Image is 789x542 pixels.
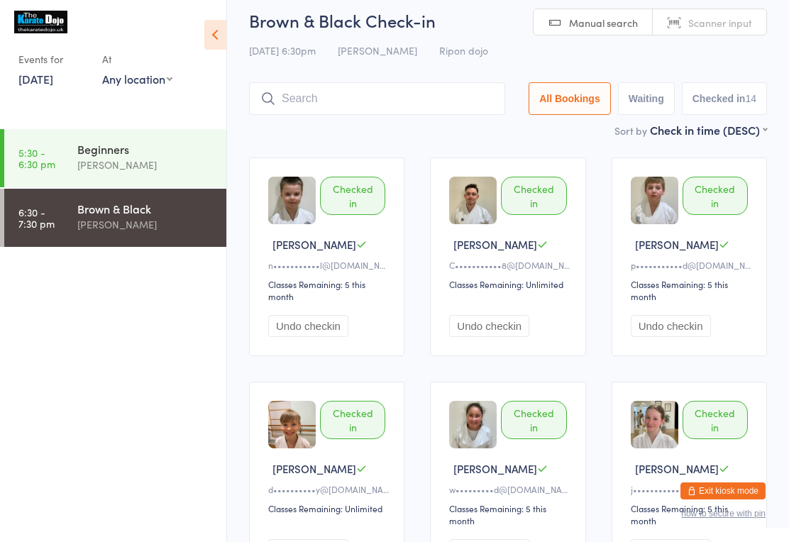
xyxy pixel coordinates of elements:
time: 5:30 - 6:30 pm [18,147,55,170]
div: Classes Remaining: Unlimited [449,278,570,290]
div: Check in time (DESC) [650,122,767,138]
span: Scanner input [688,16,752,30]
div: Events for [18,48,88,71]
img: image1681402541.png [631,401,678,448]
div: Checked in [683,177,748,215]
span: Ripon dojo [439,43,488,57]
span: [PERSON_NAME] [272,461,356,476]
time: 6:30 - 7:30 pm [18,206,55,229]
span: [PERSON_NAME] [453,461,537,476]
div: p•••••••••••d@[DOMAIN_NAME] [631,259,752,271]
button: Undo checkin [268,315,348,337]
div: 14 [745,93,756,104]
span: [PERSON_NAME] [453,237,537,252]
button: All Bookings [529,82,611,115]
div: Checked in [501,177,566,215]
button: Exit kiosk mode [680,482,766,499]
div: Any location [102,71,172,87]
img: The karate dojo [14,11,67,33]
div: [PERSON_NAME] [77,216,214,233]
img: image1641573741.png [268,177,316,224]
a: 5:30 -6:30 pmBeginners[PERSON_NAME] [4,129,226,187]
img: image1740487124.png [268,401,316,448]
div: d••••••••••y@[DOMAIN_NAME] [268,483,390,495]
img: image1641505539.png [631,177,678,224]
img: image1641573991.png [449,401,497,448]
button: Undo checkin [449,315,529,337]
span: Manual search [569,16,638,30]
button: how to secure with pin [681,509,766,519]
div: Classes Remaining: 5 this month [449,502,570,526]
img: image1641505216.png [449,177,497,224]
span: [PERSON_NAME] [635,237,719,252]
div: j••••••••••••1@[DOMAIN_NAME] [631,483,752,495]
input: Search [249,82,505,115]
span: [PERSON_NAME] [338,43,417,57]
label: Sort by [614,123,647,138]
div: Classes Remaining: 5 this month [631,502,752,526]
div: Beginners [77,141,214,157]
button: Waiting [618,82,675,115]
span: [PERSON_NAME] [272,237,356,252]
button: Undo checkin [631,315,711,337]
h2: Brown & Black Check-in [249,9,767,32]
div: Checked in [320,401,385,439]
div: [PERSON_NAME] [77,157,214,173]
button: Checked in14 [682,82,767,115]
div: Classes Remaining: Unlimited [268,502,390,514]
div: w•••••••••d@[DOMAIN_NAME] [449,483,570,495]
div: C•••••••••••8@[DOMAIN_NAME] [449,259,570,271]
a: [DATE] [18,71,53,87]
div: At [102,48,172,71]
a: 6:30 -7:30 pmBrown & Black[PERSON_NAME] [4,189,226,247]
div: Checked in [501,401,566,439]
div: Checked in [683,401,748,439]
span: [PERSON_NAME] [635,461,719,476]
div: n•••••••••••l@[DOMAIN_NAME] [268,259,390,271]
div: Classes Remaining: 5 this month [631,278,752,302]
div: Brown & Black [77,201,214,216]
div: Checked in [320,177,385,215]
div: Classes Remaining: 5 this month [268,278,390,302]
span: [DATE] 6:30pm [249,43,316,57]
